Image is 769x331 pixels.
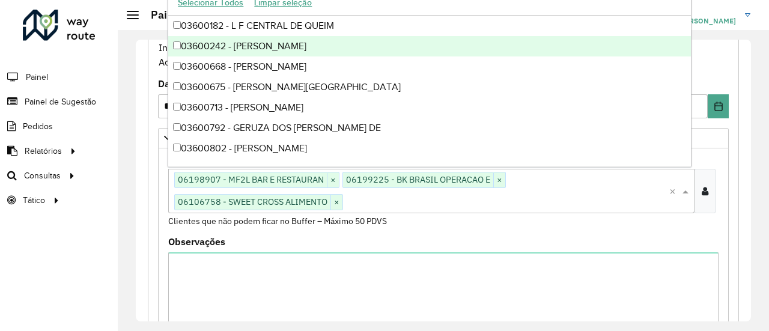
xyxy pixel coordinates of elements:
[139,8,322,22] h2: Painel de Sugestão - Criar registro
[168,56,690,77] div: 03600668 - [PERSON_NAME]
[343,172,493,187] span: 06199225 - BK BRASIL OPERACAO E
[168,16,690,36] div: 03600182 - L F CENTRAL DE QUEIM
[158,76,268,91] label: Data de Vigência Inicial
[158,25,729,70] div: Informe a data de inicio, fim e preencha corretamente os campos abaixo. Ao final, você irá pré-vi...
[158,128,729,148] a: Priorizar Cliente - Não podem ficar no buffer
[25,145,62,157] span: Relatórios
[669,184,679,198] span: Clear all
[25,96,96,108] span: Painel de Sugestão
[168,234,225,249] label: Observações
[24,169,61,182] span: Consultas
[330,195,342,210] span: ×
[168,77,690,97] div: 03600675 - [PERSON_NAME][GEOGRAPHIC_DATA]
[168,118,690,138] div: 03600792 - GERUZA DOS [PERSON_NAME] DE
[26,71,48,84] span: Painel
[708,94,729,118] button: Choose Date
[175,172,327,187] span: 06198907 - MF2L BAR E RESTAURAN
[168,36,690,56] div: 03600242 - [PERSON_NAME]
[23,120,53,133] span: Pedidos
[327,173,339,187] span: ×
[493,173,505,187] span: ×
[168,138,690,159] div: 03600802 - [PERSON_NAME]
[168,159,690,179] div: 03600870 - [PERSON_NAME]
[23,194,45,207] span: Tático
[175,195,330,209] span: 06106758 - SWEET CROSS ALIMENTO
[168,216,387,226] small: Clientes que não podem ficar no Buffer – Máximo 50 PDVS
[168,97,690,118] div: 03600713 - [PERSON_NAME]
